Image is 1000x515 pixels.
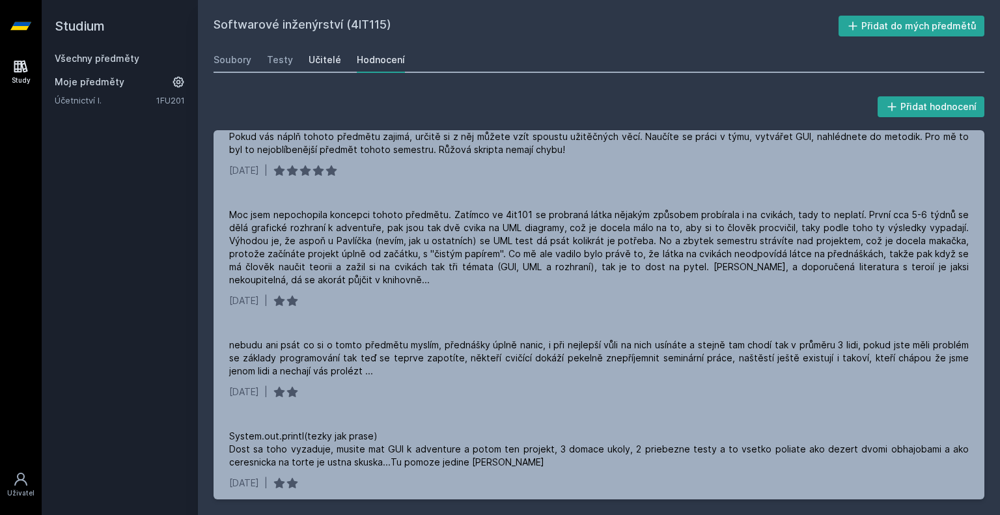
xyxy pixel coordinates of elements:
div: [DATE] [229,294,259,307]
div: [DATE] [229,164,259,177]
a: Soubory [214,47,251,73]
h2: Softwarové inženýrství (4IT115) [214,16,839,36]
a: Účetnictví I. [55,94,156,107]
div: | [264,385,268,398]
a: Hodnocení [357,47,405,73]
div: Study [12,76,31,85]
a: 1FU201 [156,95,185,105]
div: Učitelé [309,53,341,66]
button: Přidat hodnocení [878,96,985,117]
div: Moc jsem nepochopila koncepci tohoto předmětu. Zatímco ve 4it101 se probraná látka nějakým způsob... [229,208,969,286]
a: Učitelé [309,47,341,73]
div: Soubory [214,53,251,66]
div: Uživatel [7,488,35,498]
div: Pokud vás náplň tohoto předmětu zajimá, určitě si z něj můžete vzít spoustu užitěčných věcí. Nauč... [229,130,969,156]
a: Uživatel [3,465,39,505]
div: [DATE] [229,385,259,398]
div: [DATE] [229,477,259,490]
div: | [264,294,268,307]
a: Všechny předměty [55,53,139,64]
div: System.out.printl(tezky jak prase) Dost sa toho vyzaduje, musite mat GUI k adventure a potom ten ... [229,430,969,469]
div: Hodnocení [357,53,405,66]
div: Testy [267,53,293,66]
span: Moje předměty [55,76,124,89]
div: | [264,164,268,177]
div: nebudu ani psát co si o tomto předmětu myslím, přednášky úplně nanic, i při nejlepší vůli na nich... [229,339,969,378]
a: Study [3,52,39,92]
a: Testy [267,47,293,73]
button: Přidat do mých předmětů [839,16,985,36]
div: | [264,477,268,490]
